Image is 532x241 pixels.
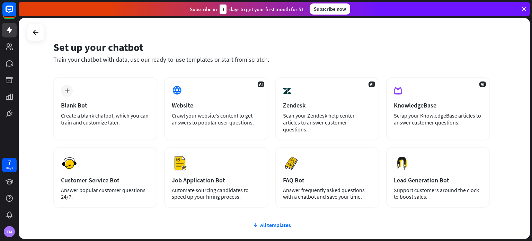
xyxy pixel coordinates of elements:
button: Open LiveChat chat widget [6,3,26,24]
div: Lead Generation Bot [394,176,482,184]
div: Scrap your KnowledgeBase articles to answer customer questions. [394,112,482,126]
div: Crawl your website’s content to get answers to popular user questions. [172,112,260,126]
div: Customer Service Bot [61,176,150,184]
div: Website [172,101,260,109]
div: Set up your chatbot [53,41,490,54]
div: Answer popular customer questions 24/7. [61,187,150,200]
div: Job Application Bot [172,176,260,184]
div: Blank Bot [61,101,150,109]
div: TM [4,226,15,237]
a: 7 days [2,158,17,172]
div: 3 [220,5,227,14]
div: Create a blank chatbot, which you can train and customize later. [61,112,150,126]
span: AI [479,81,486,87]
div: Subscribe now [310,3,350,15]
div: All templates [53,222,490,229]
div: 7 [8,160,11,166]
div: Scan your Zendesk help center articles to answer customer questions. [283,112,372,133]
i: plus [64,88,70,93]
div: KnowledgeBase [394,101,482,109]
div: Support customers around the clock to boost sales. [394,187,482,200]
div: Zendesk [283,101,372,109]
span: AI [258,81,264,87]
div: FAQ Bot [283,176,372,184]
div: Answer frequently asked questions with a chatbot and save your time. [283,187,372,200]
div: Automate sourcing candidates to speed up your hiring process. [172,187,260,200]
div: Train your chatbot with data, use our ready-to-use templates or start from scratch. [53,55,490,63]
span: AI [369,81,375,87]
div: Subscribe in days to get your first month for $1 [190,5,304,14]
div: days [6,166,13,171]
